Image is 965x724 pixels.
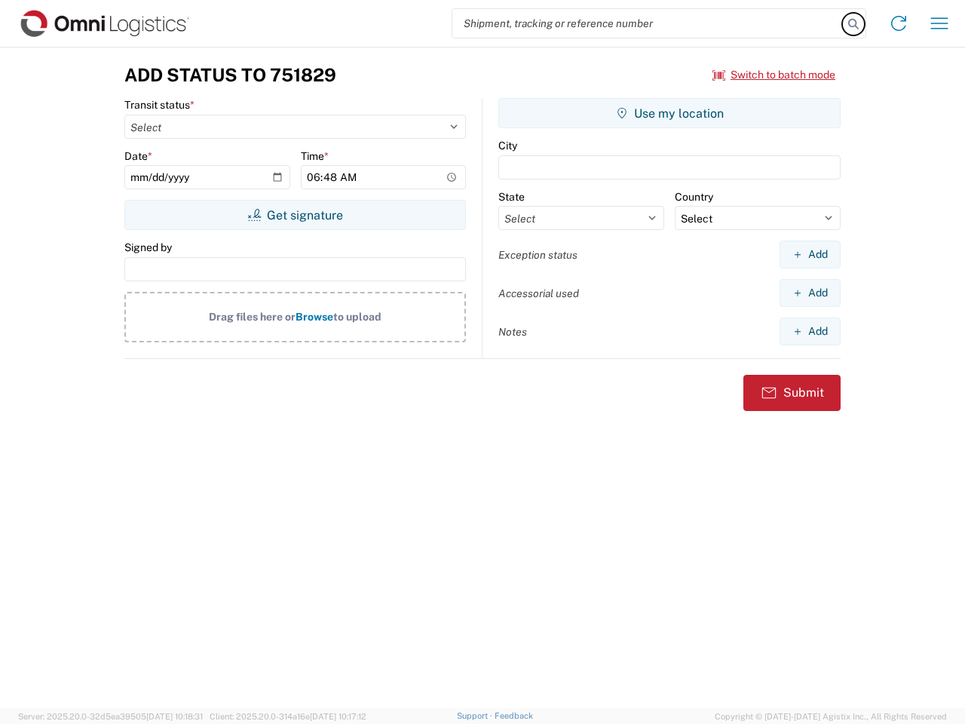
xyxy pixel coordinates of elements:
[498,190,525,204] label: State
[210,712,366,721] span: Client: 2025.20.0-314a16e
[498,139,517,152] label: City
[457,711,495,720] a: Support
[495,711,533,720] a: Feedback
[124,98,195,112] label: Transit status
[498,98,841,128] button: Use my location
[301,149,329,163] label: Time
[146,712,203,721] span: [DATE] 10:18:31
[124,64,336,86] h3: Add Status to 751829
[712,63,835,87] button: Switch to batch mode
[715,710,947,723] span: Copyright © [DATE]-[DATE] Agistix Inc., All Rights Reserved
[452,9,843,38] input: Shipment, tracking or reference number
[124,200,466,230] button: Get signature
[498,248,577,262] label: Exception status
[333,311,381,323] span: to upload
[498,325,527,339] label: Notes
[310,712,366,721] span: [DATE] 10:17:12
[124,241,172,254] label: Signed by
[675,190,713,204] label: Country
[743,375,841,411] button: Submit
[780,241,841,268] button: Add
[124,149,152,163] label: Date
[498,287,579,300] label: Accessorial used
[296,311,333,323] span: Browse
[780,279,841,307] button: Add
[780,318,841,345] button: Add
[209,311,296,323] span: Drag files here or
[18,712,203,721] span: Server: 2025.20.0-32d5ea39505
